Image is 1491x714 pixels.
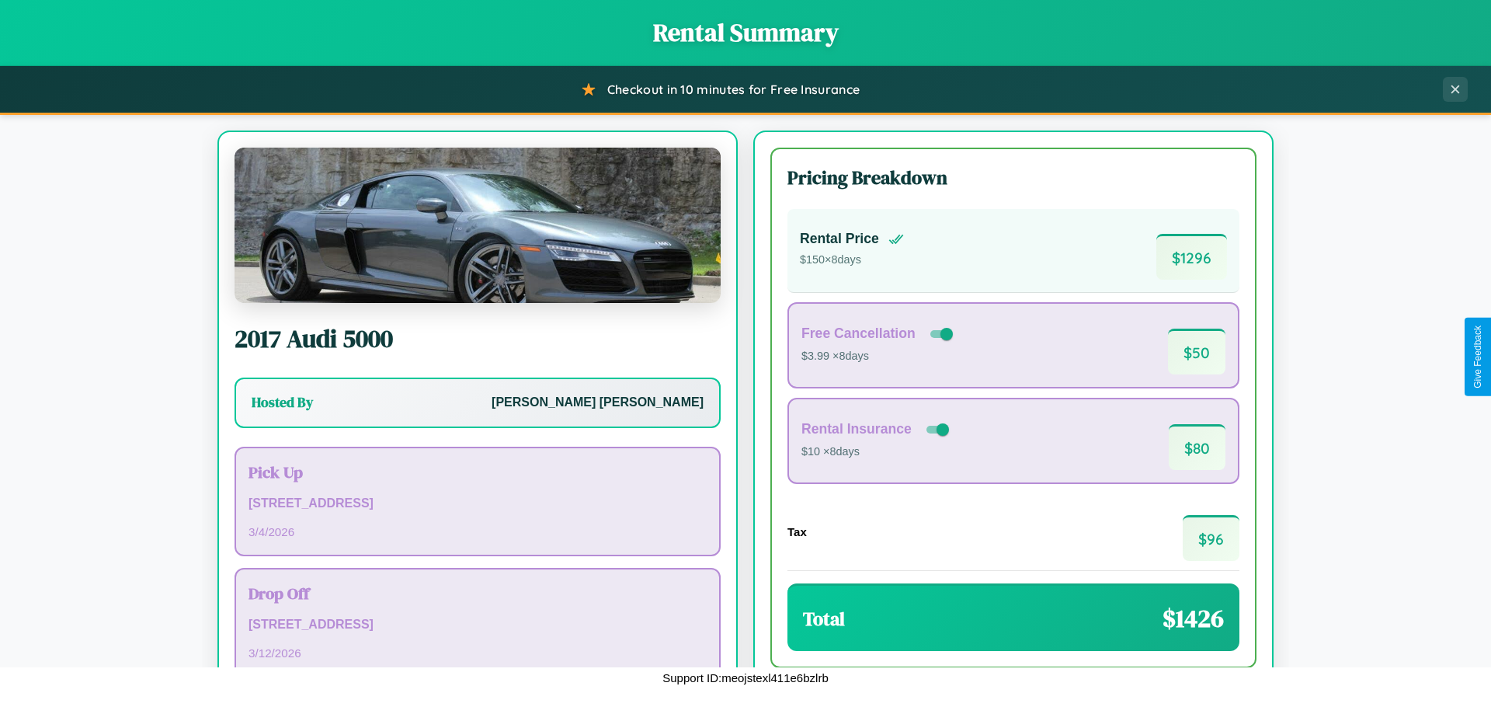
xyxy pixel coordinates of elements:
[252,393,313,412] h3: Hosted By
[1169,424,1225,470] span: $ 80
[662,667,828,688] p: Support ID: meojstexl411e6bzlrb
[1168,329,1225,374] span: $ 50
[801,421,912,437] h4: Rental Insurance
[1156,234,1227,280] span: $ 1296
[1472,326,1483,388] div: Give Feedback
[248,614,707,636] p: [STREET_ADDRESS]
[248,582,707,604] h3: Drop Off
[248,643,707,663] p: 3 / 12 / 2026
[1163,601,1224,636] span: $ 1426
[235,148,721,303] img: Audi 5000
[235,322,721,356] h2: 2017 Audi 5000
[248,521,707,542] p: 3 / 4 / 2026
[1183,515,1239,561] span: $ 96
[607,82,860,97] span: Checkout in 10 minutes for Free Insurance
[787,525,807,538] h4: Tax
[800,250,904,270] p: $ 150 × 8 days
[801,442,952,462] p: $10 × 8 days
[787,165,1239,190] h3: Pricing Breakdown
[801,326,916,342] h4: Free Cancellation
[800,231,879,247] h4: Rental Price
[248,461,707,483] h3: Pick Up
[801,347,956,367] p: $3.99 × 8 days
[16,16,1475,50] h1: Rental Summary
[803,606,845,632] h3: Total
[492,392,704,414] p: [PERSON_NAME] [PERSON_NAME]
[248,493,707,515] p: [STREET_ADDRESS]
